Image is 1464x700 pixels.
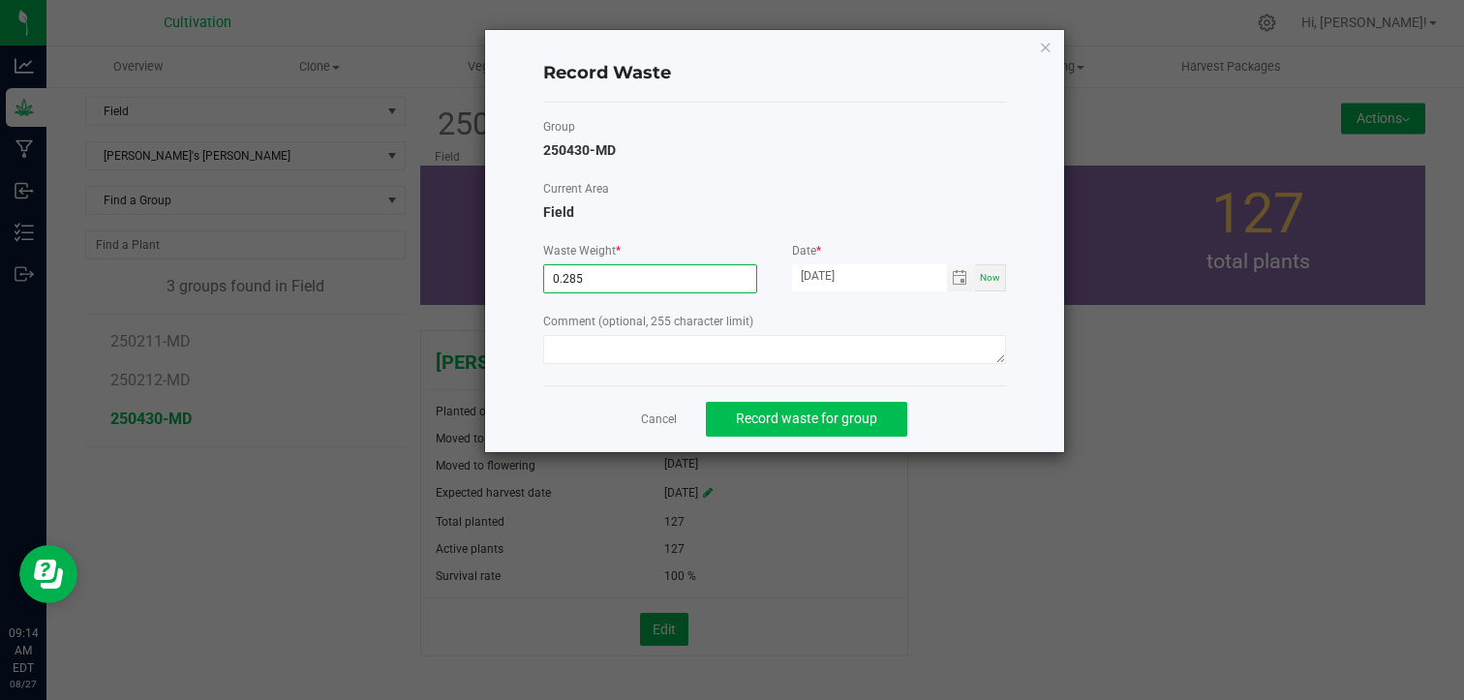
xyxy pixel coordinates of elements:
[19,545,77,603] iframe: Resource center
[736,411,877,426] span: Record waste for group
[543,204,574,220] span: Field
[792,242,1006,259] label: Date
[543,142,616,158] span: 250430-MD
[792,264,947,289] input: Date
[543,180,1006,198] label: Current Area
[980,272,1000,283] span: Now
[947,264,975,291] span: Toggle calendar
[641,411,677,428] a: Cancel
[543,61,1006,86] h4: Record Waste
[706,402,907,437] button: Record waste for group
[543,118,1006,136] label: Group
[543,242,757,259] label: Waste Weight
[543,313,1006,330] label: Comment (optional, 255 character limit)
